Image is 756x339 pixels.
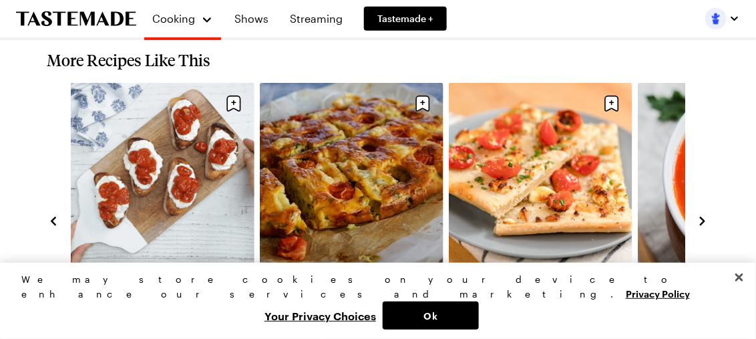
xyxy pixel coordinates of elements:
[725,263,754,292] button: Close
[21,272,723,330] div: Privacy
[705,8,727,29] img: Profile picture
[152,5,213,32] button: Cooking
[705,8,740,29] button: Profile picture
[221,91,246,116] button: Save recipe
[47,51,709,70] h2: More Recipes Like This
[47,212,60,228] button: navigate to previous item
[153,12,196,25] span: Cooking
[16,11,136,27] a: To Tastemade Home Page
[410,91,435,116] button: Save recipe
[258,302,383,330] button: Your Privacy Choices
[696,212,709,228] button: navigate to next item
[599,91,624,116] button: Save recipe
[364,7,447,31] a: Tastemade +
[377,12,433,25] span: Tastemade +
[383,302,479,330] button: Ok
[21,272,723,302] div: We may store cookies on your device to enhance our services and marketing.
[626,287,690,300] a: More information about your privacy, opens in a new tab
